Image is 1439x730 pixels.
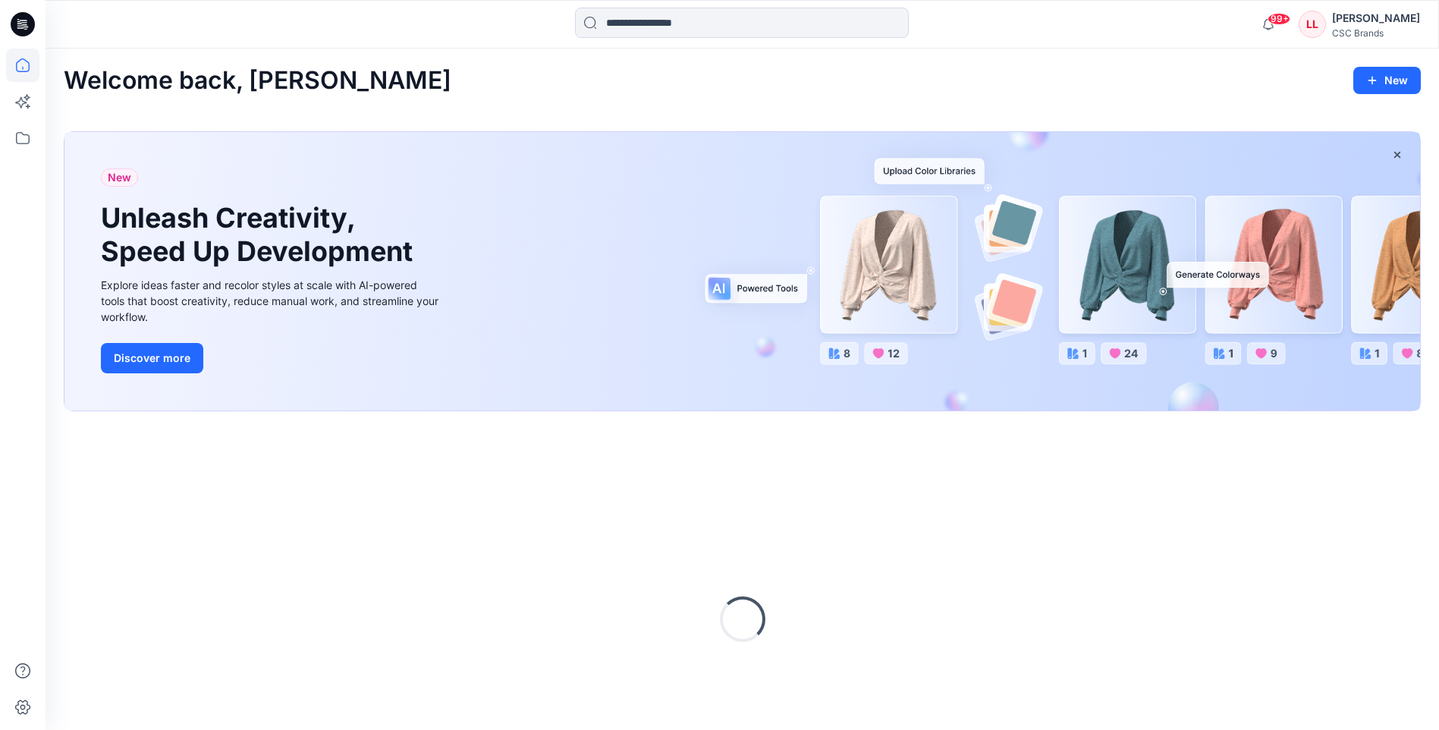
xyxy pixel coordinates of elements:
[101,343,203,373] button: Discover more
[1353,67,1421,94] button: New
[101,202,419,267] h1: Unleash Creativity, Speed Up Development
[1332,9,1420,27] div: [PERSON_NAME]
[1332,27,1420,39] div: CSC Brands
[1268,13,1290,25] span: 99+
[108,168,131,187] span: New
[64,67,451,95] h2: Welcome back, [PERSON_NAME]
[101,277,442,325] div: Explore ideas faster and recolor styles at scale with AI-powered tools that boost creativity, red...
[1299,11,1326,38] div: LL
[101,343,442,373] a: Discover more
